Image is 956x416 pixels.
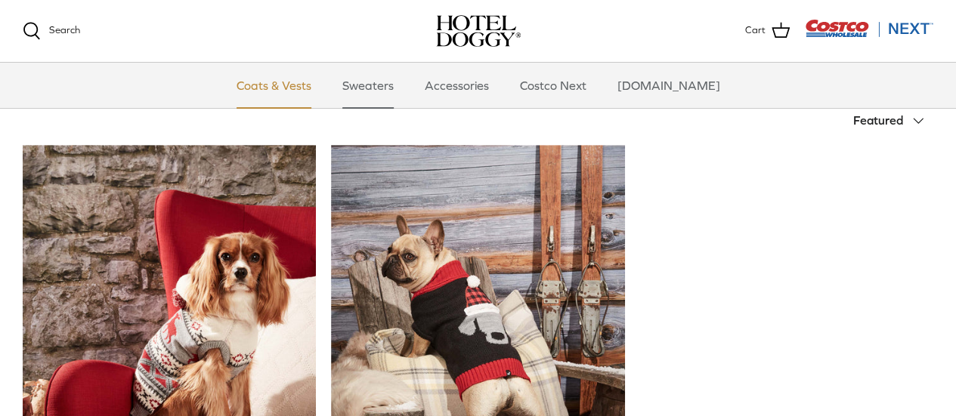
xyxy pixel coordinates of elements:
a: Accessories [411,63,503,108]
a: hoteldoggy.com hoteldoggycom [436,15,521,47]
a: Coats & Vests [223,63,325,108]
a: Cart [745,21,790,41]
a: [DOMAIN_NAME] [604,63,734,108]
a: Visit Costco Next [805,29,933,40]
img: hoteldoggycom [436,15,521,47]
a: Sweaters [329,63,407,108]
span: Search [49,24,80,35]
img: Costco Next [805,19,933,38]
button: Featured [853,104,933,137]
span: Featured [853,113,903,127]
a: Costco Next [506,63,600,108]
a: Search [23,22,80,40]
span: Cart [745,23,766,39]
